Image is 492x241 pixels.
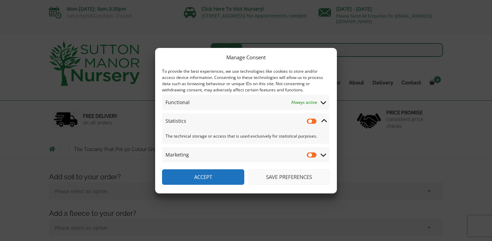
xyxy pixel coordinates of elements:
span: The technical storage or access that is used exclusively for statistical purposes. [165,132,326,140]
span: Marketing [165,151,189,159]
summary: Statistics [162,113,329,129]
summary: Marketing [162,147,329,162]
button: Save preferences [248,169,330,185]
summary: Functional Always active [162,95,329,110]
div: To provide the best experiences, we use technologies like cookies to store and/or access device i... [162,68,329,93]
span: Always active [291,98,317,107]
button: Accept [162,169,244,185]
div: Manage Consent [226,53,266,61]
span: Functional [165,98,190,107]
span: Statistics [165,117,186,125]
